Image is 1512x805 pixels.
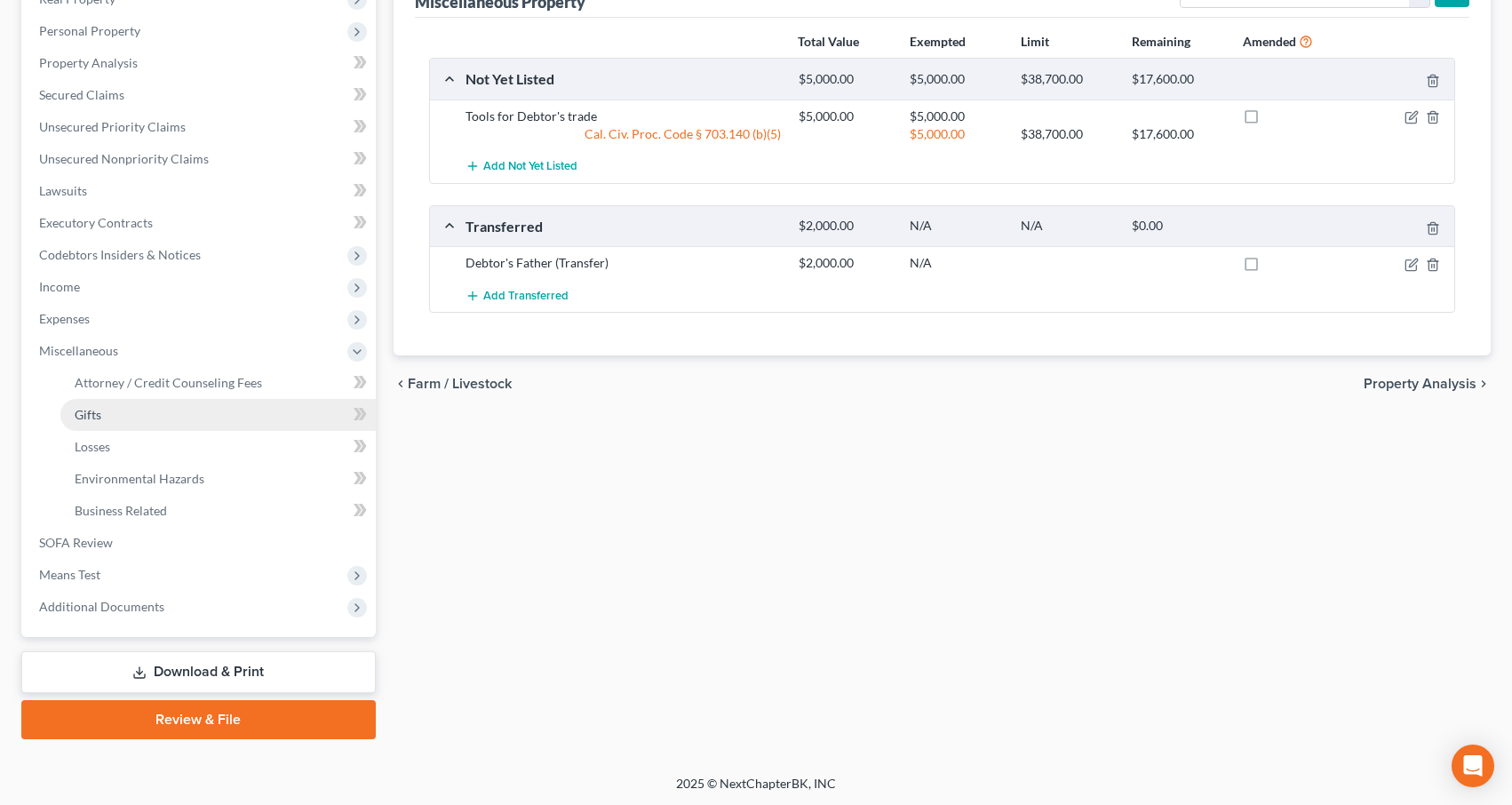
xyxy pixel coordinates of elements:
[21,700,376,739] a: Review & File
[1021,34,1049,49] strong: Limit
[1123,71,1234,88] div: $17,600.00
[901,71,1012,88] div: $5,000.00
[483,289,569,303] span: Add Transferred
[466,279,569,312] button: Add Transferred
[39,87,124,102] span: Secured Claims
[1123,125,1234,143] div: $17,600.00
[457,217,790,235] div: Transferred
[1243,34,1296,49] strong: Amended
[1012,71,1123,88] div: $38,700.00
[408,377,512,391] span: Farm / Livestock
[39,151,209,166] span: Unsecured Nonpriority Claims
[39,119,186,134] span: Unsecured Priority Claims
[60,463,376,495] a: Environmental Hazards
[39,55,138,70] span: Property Analysis
[910,34,966,49] strong: Exempted
[75,471,204,486] span: Environmental Hazards
[1364,377,1491,391] button: Property Analysis chevron_right
[1132,34,1190,49] strong: Remaining
[25,79,376,111] a: Secured Claims
[25,207,376,239] a: Executory Contracts
[466,150,577,183] button: Add Not Yet Listed
[790,218,901,235] div: $2,000.00
[25,143,376,175] a: Unsecured Nonpriority Claims
[39,247,201,262] span: Codebtors Insiders & Notices
[25,47,376,79] a: Property Analysis
[39,215,153,230] span: Executory Contracts
[901,108,1012,125] div: $5,000.00
[60,431,376,463] a: Losses
[60,399,376,431] a: Gifts
[394,377,512,391] button: chevron_left Farm / Livestock
[25,111,376,143] a: Unsecured Priority Claims
[798,34,859,49] strong: Total Value
[457,125,790,143] div: Cal. Civ. Proc. Code § 703.140 (b)(5)
[25,527,376,559] a: SOFA Review
[1476,377,1491,391] i: chevron_right
[1452,745,1494,787] div: Open Intercom Messenger
[75,375,262,390] span: Attorney / Credit Counseling Fees
[39,343,118,358] span: Miscellaneous
[39,183,87,198] span: Lawsuits
[1364,377,1476,391] span: Property Analysis
[457,254,790,272] div: Debtor's Father (Transfer)
[1012,218,1123,235] div: N/A
[75,439,110,454] span: Losses
[39,567,100,582] span: Means Test
[901,125,1012,143] div: $5,000.00
[901,254,1012,272] div: N/A
[39,599,164,614] span: Additional Documents
[39,279,80,294] span: Income
[790,254,901,272] div: $2,000.00
[457,108,790,125] div: Tools for Debtor's trade
[75,503,167,518] span: Business Related
[1123,218,1234,235] div: $0.00
[75,407,101,422] span: Gifts
[1012,125,1123,143] div: $38,700.00
[39,535,113,550] span: SOFA Review
[39,23,140,38] span: Personal Property
[39,311,90,326] span: Expenses
[25,175,376,207] a: Lawsuits
[790,108,901,125] div: $5,000.00
[483,160,577,174] span: Add Not Yet Listed
[60,495,376,527] a: Business Related
[790,71,901,88] div: $5,000.00
[21,651,376,693] a: Download & Print
[901,218,1012,235] div: N/A
[394,377,408,391] i: chevron_left
[60,367,376,399] a: Attorney / Credit Counseling Fees
[457,69,790,88] div: Not Yet Listed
